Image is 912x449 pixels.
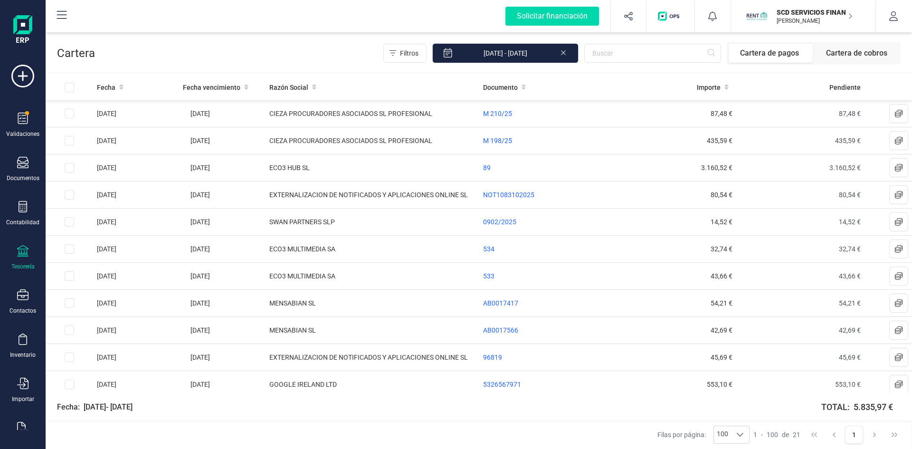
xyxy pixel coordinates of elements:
[657,426,750,444] div: Filas por página:
[266,236,479,263] td: ECO3 MULTIMEDIA SA
[93,236,179,263] td: [DATE]
[753,430,757,439] span: 1
[179,127,266,154] td: [DATE]
[736,371,864,398] td: 553,10 €
[736,100,864,127] td: 87,48 €
[13,15,32,46] img: Logo Finanedi
[494,1,610,31] button: Solicitar financiación
[652,1,689,31] button: Logo de OPS
[183,83,240,92] span: Fecha vencimiento
[93,154,179,182] td: [DATE]
[608,263,736,290] td: 43,66 €
[483,83,518,92] span: Documento
[266,371,479,398] td: GOOGLE IRELAND LTD
[266,182,479,209] td: EXTERNALIZACION DE NOTIFICADOS Y APLICACIONES ONLINE SL
[179,209,266,236] td: [DATE]
[93,371,179,398] td: [DATE]
[483,245,494,253] span: 534
[777,17,853,25] p: [PERSON_NAME]
[854,401,893,414] span: 5.835,97 €
[93,209,179,236] td: [DATE]
[179,290,266,317] td: [DATE]
[6,219,39,226] div: Contabilidad
[65,83,74,92] div: All items unselected
[608,344,736,371] td: 45,69 €
[179,371,266,398] td: [DATE]
[483,110,512,117] span: M 210/25
[93,127,179,154] td: [DATE]
[65,325,74,335] div: Row Selected 9be5d9d7-a588-4479-aeff-c2735779e9b4
[736,317,864,344] td: 42,69 €
[767,430,778,439] span: 100
[714,426,731,443] span: 100
[65,244,74,254] div: Row Selected ff00a34b-6cca-430f-941e-0e433855cff0
[179,236,266,263] td: [DATE]
[6,130,39,138] div: Validaciones
[57,46,95,61] p: Cartera
[782,430,789,439] span: de
[736,290,864,317] td: 54,21 €
[584,44,721,63] input: Buscar
[742,1,864,31] button: SCSCD SERVICIOS FINANCIEROS SL[PERSON_NAME]
[179,182,266,209] td: [DATE]
[266,209,479,236] td: SWAN PARTNERS SLP
[825,426,843,444] button: Previous Page
[12,395,34,403] div: Importar
[65,298,74,308] div: Row Selected f0101aed-479d-47bd-9d12-15258723d23b
[65,136,74,145] div: Row Selected 8d6af22f-298f-4299-a527-0320a6dbc188
[7,174,39,182] div: Documentos
[736,263,864,290] td: 43,66 €
[93,317,179,344] td: [DATE]
[483,164,491,172] span: 89
[93,344,179,371] td: [DATE]
[608,290,736,317] td: 54,21 €
[793,430,800,439] span: 21
[777,8,853,17] p: SCD SERVICIOS FINANCIEROS SL
[815,44,899,63] span: Cartera de cobros
[65,380,74,389] div: Row Selected c069b4fc-c0da-4e44-b4cd-1ea5c41c35ec
[93,100,179,127] td: [DATE]
[608,154,736,182] td: 3.160,52 €
[266,344,479,371] td: EXTERNALIZACION DE NOTIFICADOS Y APLICACIONES ONLINE SL
[608,236,736,263] td: 32,74 €
[483,353,502,361] span: 96819
[266,317,479,344] td: MENSABIAN SL
[753,430,800,439] div: -
[10,351,36,359] div: Inventario
[697,83,721,92] span: Importe
[266,290,479,317] td: MENSABIAN SL
[608,127,736,154] td: 435,59 €
[179,317,266,344] td: [DATE]
[93,290,179,317] td: [DATE]
[483,218,516,226] span: 0902/2025
[505,7,599,26] div: Solicitar financiación
[93,182,179,209] td: [DATE]
[729,44,813,63] span: Cartera de pagos
[97,83,115,92] span: Fecha
[658,11,683,21] img: Logo de OPS
[736,344,864,371] td: 45,69 €
[266,100,479,127] td: CIEZA PROCURADORES ASOCIADOS SL PROFESIONAL
[266,154,479,182] td: ECO3 HUB SL
[736,127,864,154] td: 435,59 €
[269,83,308,92] span: Razón Social
[736,154,864,182] td: 3.160,52 €
[736,236,864,263] td: 32,74 €
[483,272,494,280] span: 533
[65,190,74,200] div: Row Selected 8c292f88-d756-489c-9ba8-5ad5eda67dbb
[483,191,534,199] span: NOT1083102025
[266,263,479,290] td: ECO3 MULTIMEDIA SA
[865,426,883,444] button: Next Page
[179,344,266,371] td: [DATE]
[93,263,179,290] td: [DATE]
[805,426,823,444] button: First Page
[736,209,864,236] td: 14,52 €
[608,209,736,236] td: 14,52 €
[65,163,74,172] div: Row Selected bca013ff-3527-42c1-84a8-9fec14a9c8c9
[736,182,864,209] td: 80,54 €
[65,217,74,227] div: Row Selected e5001c77-4ec6-4f69-bf09-0658725d23e6
[885,426,903,444] button: Last Page
[608,317,736,344] td: 42,69 €
[65,353,74,362] div: Row Selected 20b04f39-4b90-42a9-8b38-6474b25c6ba8
[65,271,74,281] div: Row Selected 6527eee0-bc4c-4b7b-9b2e-b5dfe3dd0c3a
